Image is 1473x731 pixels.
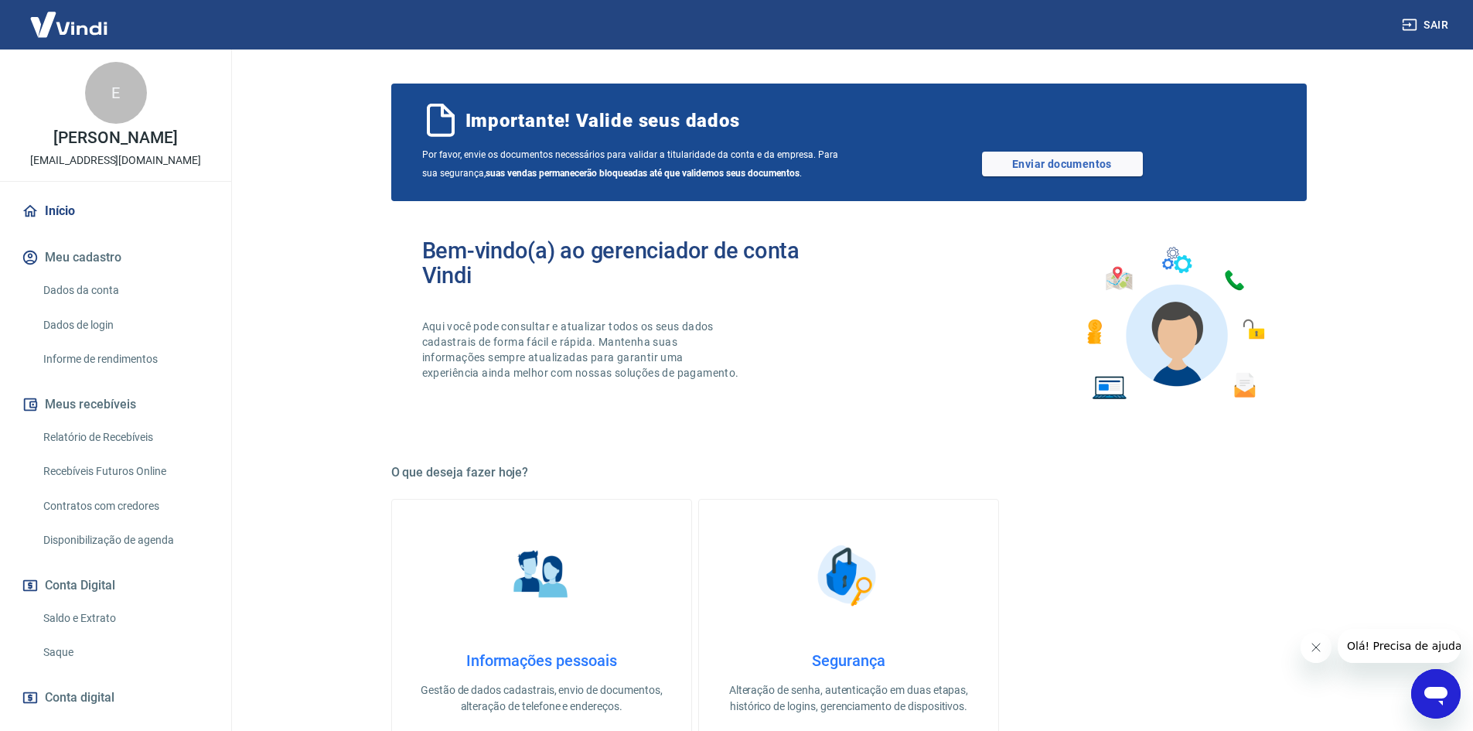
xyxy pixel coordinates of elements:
[45,687,114,709] span: Conta digital
[1301,632,1331,663] iframe: Fechar mensagem
[417,651,667,670] h4: Informações pessoais
[391,465,1307,480] h5: O que deseja fazer hoje?
[9,11,130,23] span: Olá! Precisa de ajuda?
[724,682,973,715] p: Alteração de senha, autenticação em duas etapas, histórico de logins, gerenciamento de dispositivos.
[422,145,849,183] span: Por favor, envie os documentos necessários para validar a titularidade da conta e da empresa. Par...
[19,569,213,603] button: Conta Digital
[37,275,213,306] a: Dados da conta
[982,152,1143,176] a: Enviar documentos
[37,637,213,668] a: Saque
[85,62,147,124] div: E
[486,168,800,179] b: suas vendas permanecerão bloqueadas até que validemos seus documentos
[37,343,213,375] a: Informe de rendimentos
[37,309,213,341] a: Dados de login
[53,130,177,146] p: [PERSON_NAME]
[37,422,213,453] a: Relatório de Recebíveis
[1338,629,1461,663] iframe: Mensagem da empresa
[465,108,740,133] span: Importante! Valide seus dados
[30,152,201,169] p: [EMAIL_ADDRESS][DOMAIN_NAME]
[503,537,580,614] img: Informações pessoais
[19,241,213,275] button: Meu cadastro
[417,682,667,715] p: Gestão de dados cadastrais, envio de documentos, alteração de telefone e endereços.
[422,319,742,381] p: Aqui você pode consultar e atualizar todos os seus dados cadastrais de forma fácil e rápida. Mant...
[19,1,119,48] img: Vindi
[37,456,213,487] a: Recebíveis Futuros Online
[724,651,973,670] h4: Segurança
[1399,11,1454,39] button: Sair
[19,194,213,228] a: Início
[422,238,849,288] h2: Bem-vindo(a) ao gerenciador de conta Vindi
[37,603,213,634] a: Saldo e Extrato
[19,388,213,422] button: Meus recebíveis
[19,681,213,715] a: Conta digital
[1411,669,1461,719] iframe: Botão para abrir a janela de mensagens
[1073,238,1276,409] img: Imagem de um avatar masculino com diversos icones exemplificando as funcionalidades do gerenciado...
[810,537,887,614] img: Segurança
[37,490,213,522] a: Contratos com credores
[37,524,213,556] a: Disponibilização de agenda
